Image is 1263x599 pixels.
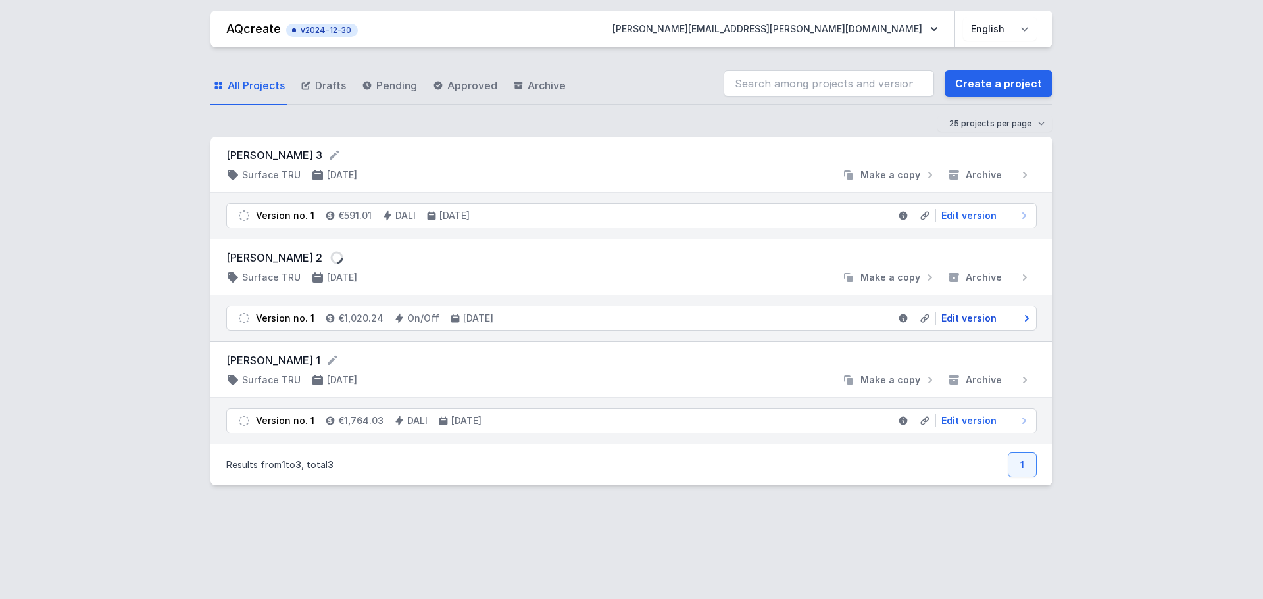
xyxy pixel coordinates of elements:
[327,168,357,181] h4: [DATE]
[282,459,285,470] span: 1
[451,414,482,427] h4: [DATE]
[376,78,417,93] span: Pending
[286,21,358,37] button: v2024-12-30
[327,373,357,387] h4: [DATE]
[242,168,301,181] h4: Surface TRU
[295,459,301,470] span: 3
[945,70,1052,97] a: Create a project
[860,168,920,181] span: Make a copy
[1008,452,1037,477] a: 1
[327,271,357,284] h4: [DATE]
[837,271,942,284] button: Make a copy
[226,22,281,36] a: AQcreate
[860,373,920,387] span: Make a copy
[328,149,341,162] button: Rename project
[430,67,500,105] a: Approved
[936,414,1031,427] a: Edit version
[941,209,997,222] span: Edit version
[298,67,349,105] a: Drafts
[237,312,251,325] img: draft.svg
[966,271,1002,284] span: Archive
[226,458,334,471] p: Results from to , total
[226,352,1037,368] form: [PERSON_NAME] 1
[256,414,314,427] div: Version no. 1
[293,25,351,36] span: v2024-12-30
[338,209,372,222] h4: €591.01
[210,67,287,105] a: All Projects
[942,373,1037,387] button: Archive
[338,312,384,325] h4: €1,020.24
[966,168,1002,181] span: Archive
[602,17,949,41] button: [PERSON_NAME][EMAIL_ADDRESS][PERSON_NAME][DOMAIN_NAME]
[228,78,285,93] span: All Projects
[395,209,416,222] h4: DALI
[439,209,470,222] h4: [DATE]
[256,312,314,325] div: Version no. 1
[256,209,314,222] div: Version no. 1
[941,312,997,325] span: Edit version
[315,78,346,93] span: Drafts
[237,209,251,222] img: draft.svg
[528,78,566,93] span: Archive
[359,67,420,105] a: Pending
[942,168,1037,181] button: Archive
[942,271,1037,284] button: Archive
[837,168,942,181] button: Make a copy
[237,414,251,427] img: draft.svg
[963,17,1037,41] select: Choose language
[407,312,439,325] h4: On/Off
[328,459,334,470] span: 3
[936,209,1031,222] a: Edit version
[326,354,339,367] button: Rename project
[837,373,942,387] button: Make a copy
[510,67,568,105] a: Archive
[463,312,493,325] h4: [DATE]
[242,373,301,387] h4: Surface TRU
[226,250,1037,266] form: [PERSON_NAME] 2
[407,414,428,427] h4: DALI
[860,271,920,284] span: Make a copy
[338,414,384,427] h4: €1,764.03
[242,271,301,284] h4: Surface TRU
[966,373,1002,387] span: Archive
[941,414,997,427] span: Edit version
[936,312,1031,325] a: Edit version
[724,70,934,97] input: Search among projects and versions...
[226,147,1037,163] form: [PERSON_NAME] 3
[447,78,497,93] span: Approved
